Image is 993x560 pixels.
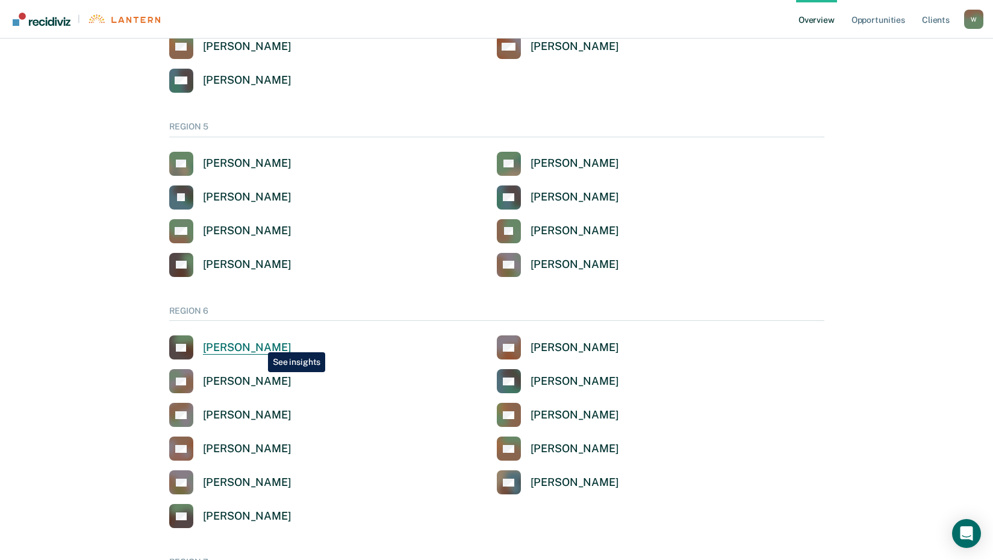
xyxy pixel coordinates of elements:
[497,335,619,359] a: [PERSON_NAME]
[169,369,291,393] a: [PERSON_NAME]
[169,306,824,322] div: REGION 6
[497,369,619,393] a: [PERSON_NAME]
[497,253,619,277] a: [PERSON_NAME]
[13,13,70,26] img: Recidiviz
[531,190,619,204] div: [PERSON_NAME]
[87,14,160,23] img: Lantern
[203,190,291,204] div: [PERSON_NAME]
[203,73,291,87] div: [PERSON_NAME]
[203,509,291,523] div: [PERSON_NAME]
[169,35,291,59] a: [PERSON_NAME]
[964,10,983,29] button: Profile dropdown button
[497,403,619,427] a: [PERSON_NAME]
[497,152,619,176] a: [PERSON_NAME]
[531,258,619,272] div: [PERSON_NAME]
[531,375,619,388] div: [PERSON_NAME]
[203,258,291,272] div: [PERSON_NAME]
[531,224,619,238] div: [PERSON_NAME]
[169,185,291,210] a: [PERSON_NAME]
[203,408,291,422] div: [PERSON_NAME]
[531,408,619,422] div: [PERSON_NAME]
[169,219,291,243] a: [PERSON_NAME]
[497,35,619,59] a: [PERSON_NAME]
[203,40,291,54] div: [PERSON_NAME]
[70,14,87,24] span: |
[203,375,291,388] div: [PERSON_NAME]
[497,185,619,210] a: [PERSON_NAME]
[169,253,291,277] a: [PERSON_NAME]
[169,470,291,494] a: [PERSON_NAME]
[497,470,619,494] a: [PERSON_NAME]
[169,122,824,137] div: REGION 5
[531,341,619,355] div: [PERSON_NAME]
[952,519,981,548] div: Open Intercom Messenger
[169,504,291,528] a: [PERSON_NAME]
[203,157,291,170] div: [PERSON_NAME]
[531,442,619,456] div: [PERSON_NAME]
[203,224,291,238] div: [PERSON_NAME]
[203,476,291,490] div: [PERSON_NAME]
[169,69,291,93] a: [PERSON_NAME]
[497,219,619,243] a: [PERSON_NAME]
[169,335,291,359] a: [PERSON_NAME]
[964,10,983,29] div: W
[531,157,619,170] div: [PERSON_NAME]
[169,437,291,461] a: [PERSON_NAME]
[531,40,619,54] div: [PERSON_NAME]
[203,442,291,456] div: [PERSON_NAME]
[531,476,619,490] div: [PERSON_NAME]
[497,437,619,461] a: [PERSON_NAME]
[203,341,291,355] div: [PERSON_NAME]
[169,403,291,427] a: [PERSON_NAME]
[169,152,291,176] a: [PERSON_NAME]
